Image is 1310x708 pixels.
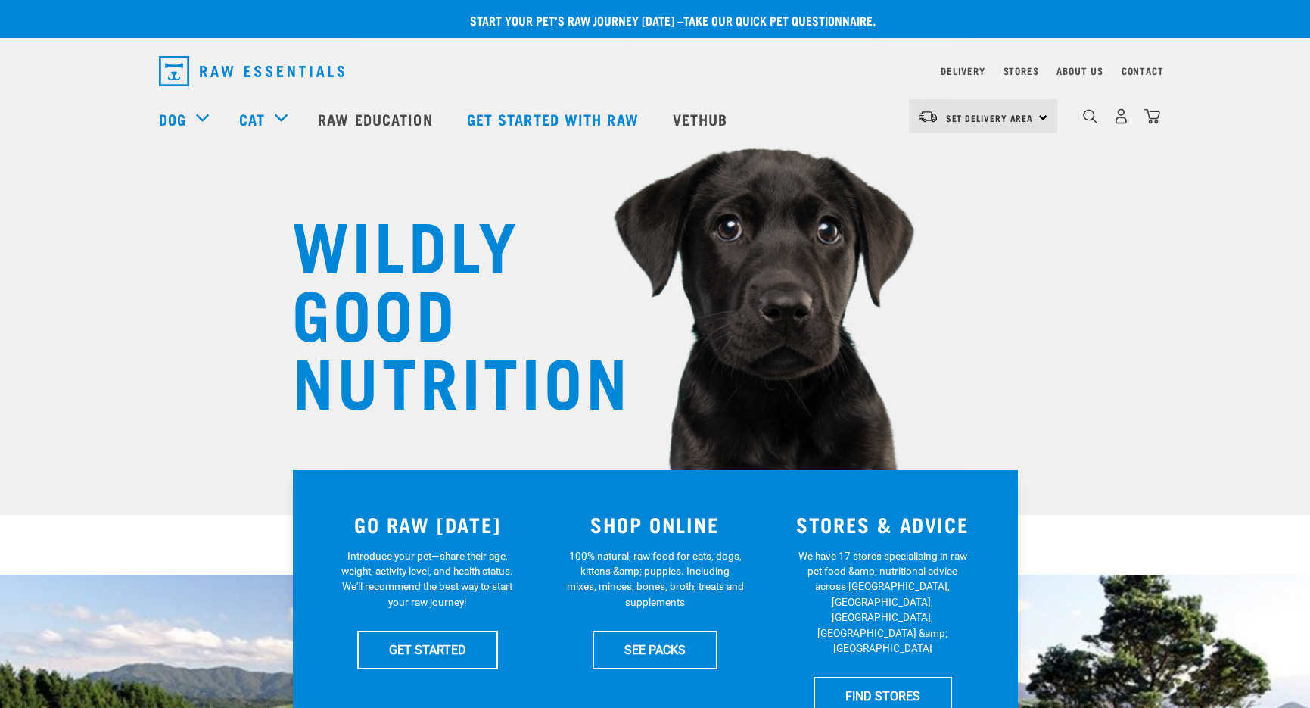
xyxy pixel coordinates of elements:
[292,208,595,413] h1: WILDLY GOOD NUTRITION
[566,548,744,610] p: 100% natural, raw food for cats, dogs, kittens &amp; puppies. Including mixes, minces, bones, bro...
[338,548,516,610] p: Introduce your pet—share their age, weight, activity level, and health status. We'll recommend th...
[357,631,498,669] a: GET STARTED
[1122,68,1164,73] a: Contact
[452,89,658,149] a: Get started with Raw
[1056,68,1103,73] a: About Us
[794,548,972,657] p: We have 17 stores specialising in raw pet food &amp; nutritional advice across [GEOGRAPHIC_DATA],...
[1004,68,1039,73] a: Stores
[323,513,533,536] h3: GO RAW [DATE]
[1083,109,1097,123] img: home-icon-1@2x.png
[918,110,938,123] img: van-moving.png
[147,50,1164,92] nav: dropdown navigation
[778,513,988,536] h3: STORES & ADVICE
[946,115,1034,120] span: Set Delivery Area
[550,513,760,536] h3: SHOP ONLINE
[159,108,186,130] a: Dog
[303,89,451,149] a: Raw Education
[941,68,985,73] a: Delivery
[1144,108,1160,124] img: home-icon@2x.png
[159,56,344,86] img: Raw Essentials Logo
[658,89,747,149] a: Vethub
[593,631,717,669] a: SEE PACKS
[683,17,876,23] a: take our quick pet questionnaire.
[239,108,265,130] a: Cat
[1113,108,1129,124] img: user.png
